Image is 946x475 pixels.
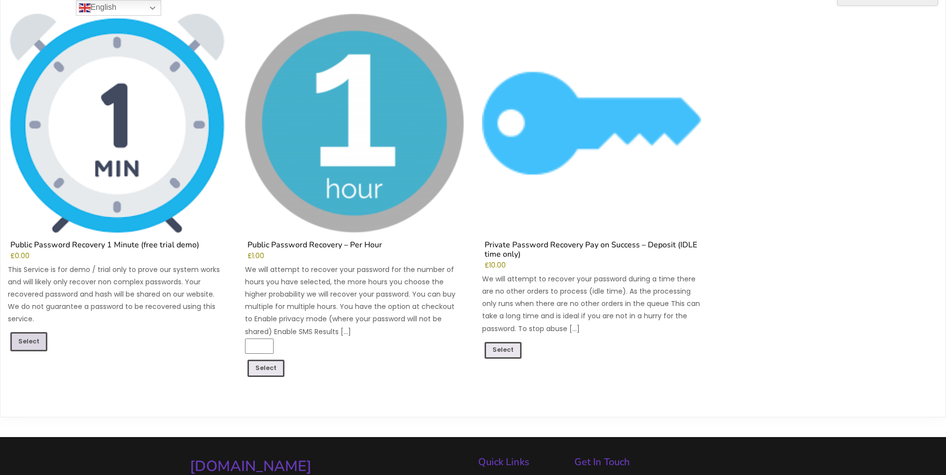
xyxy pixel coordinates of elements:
[485,261,506,270] bdi: 10.00
[245,264,463,338] p: We will attempt to recover your password for the number of hours you have selected, the more hour...
[478,457,564,467] h5: Quick Links
[245,14,463,252] a: Public Password Recovery – Per Hour
[247,360,284,377] a: Add to cart: “Public Password Recovery - Per Hour”
[8,14,226,232] img: Public Password Recovery 1 Minute (free trial demo)
[8,14,226,252] a: Public Password Recovery 1 Minute (free trial demo)
[79,2,91,14] img: en
[245,339,274,354] input: Product quantity
[245,240,463,252] h2: Public Password Recovery – Per Hour
[485,342,522,359] a: Add to cart: “Private Password Recovery Pay on Success - Deposit (IDLE time only)”
[245,14,463,232] img: Public Password Recovery - Per Hour
[574,457,757,467] h5: Get In Touch
[10,332,47,351] a: Read more about “Public Password Recovery 1 Minute (free trial demo)”
[8,240,226,252] h2: Public Password Recovery 1 Minute (free trial demo)
[482,14,701,232] img: Private Password Recovery Pay on Success - Deposit (IDLE time only)
[10,251,30,261] bdi: 0.00
[247,251,252,261] span: £
[482,273,701,335] p: We will attempt to recover your password during a time there are no other orders to process (idle...
[485,261,489,270] span: £
[247,251,264,261] bdi: 1.00
[10,251,15,261] span: £
[482,14,701,262] a: Private Password Recovery Pay on Success – Deposit (IDLE time only)
[482,240,701,262] h2: Private Password Recovery Pay on Success – Deposit (IDLE time only)
[8,264,226,326] p: This Service is for demo / trial only to prove our system works and will likely only recover non ...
